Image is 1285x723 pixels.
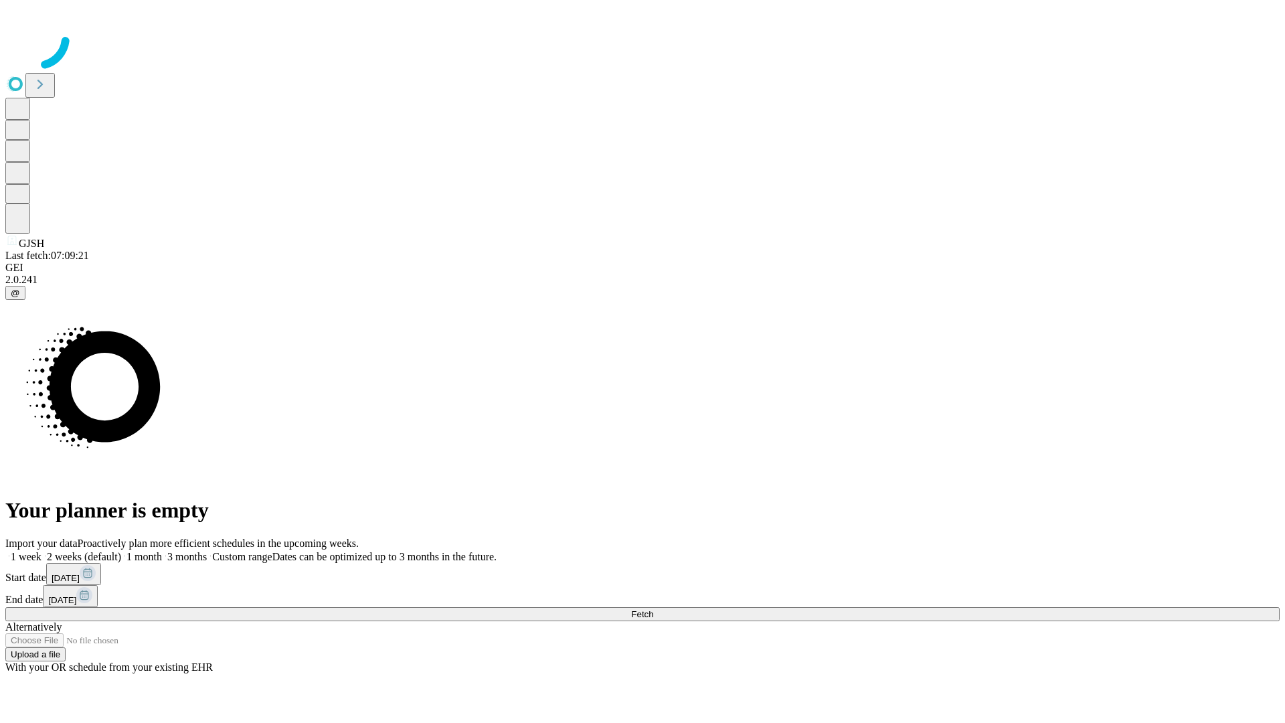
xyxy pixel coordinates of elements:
[631,609,653,619] span: Fetch
[5,585,1280,607] div: End date
[5,250,89,261] span: Last fetch: 07:09:21
[5,262,1280,274] div: GEI
[11,551,41,562] span: 1 week
[11,288,20,298] span: @
[5,661,213,673] span: With your OR schedule from your existing EHR
[48,595,76,605] span: [DATE]
[126,551,162,562] span: 1 month
[5,607,1280,621] button: Fetch
[5,498,1280,523] h1: Your planner is empty
[5,286,25,300] button: @
[5,621,62,633] span: Alternatively
[5,647,66,661] button: Upload a file
[212,551,272,562] span: Custom range
[167,551,207,562] span: 3 months
[52,573,80,583] span: [DATE]
[5,563,1280,585] div: Start date
[5,538,78,549] span: Import your data
[19,238,44,249] span: GJSH
[272,551,497,562] span: Dates can be optimized up to 3 months in the future.
[46,563,101,585] button: [DATE]
[5,274,1280,286] div: 2.0.241
[47,551,121,562] span: 2 weeks (default)
[43,585,98,607] button: [DATE]
[78,538,359,549] span: Proactively plan more efficient schedules in the upcoming weeks.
